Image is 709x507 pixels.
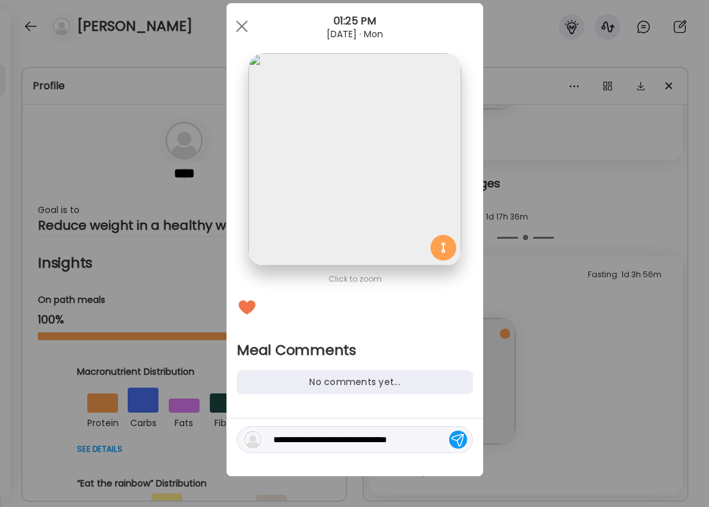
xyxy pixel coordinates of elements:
[226,29,483,39] div: [DATE] · Mon
[248,53,461,266] img: images%2FsUSzy2NePRQ0RJOwZ0JXOSD5e5w2%2FKGEsAcry4g8EPaSxcX59%2FnGX0M9iqq0YL3fmaWLra_1080
[237,271,473,287] div: Click to zoom
[226,13,483,29] div: 01:25 PM
[237,341,473,360] h2: Meal Comments
[244,431,262,449] img: bg-avatar-default.svg
[237,370,473,394] div: No comments yet...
